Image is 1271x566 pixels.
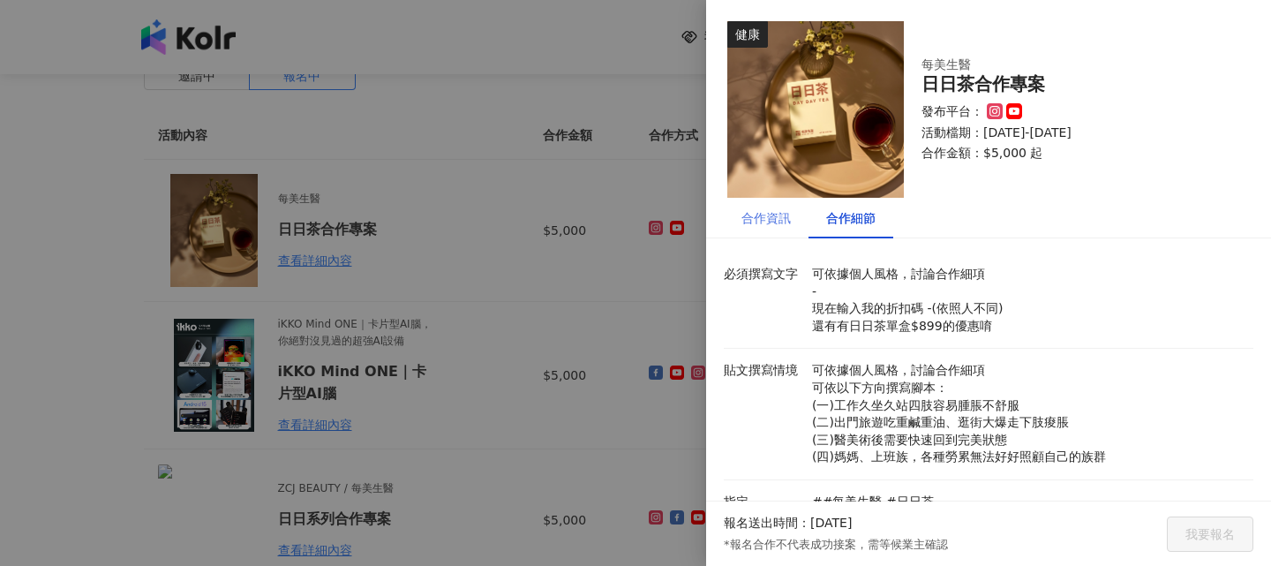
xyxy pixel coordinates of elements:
[724,515,852,532] p: 報名送出時間：[DATE]
[724,537,948,553] p: *報名合作不代表成功接案，需等候業主確認
[741,208,791,228] div: 合作資訊
[921,103,983,121] p: 發布平台：
[812,494,934,511] p: ##每美生醫 #日日茶
[812,266,1245,335] p: 可依據個人風格，討論合作細項 - 現在輸入我的折扣碼 -(依照人不同) 還有有日日茶單盒$899的優惠唷
[724,266,803,283] p: 必須撰寫文字
[1167,517,1253,552] button: 我要報名
[724,494,803,528] p: 指定 Hashtag
[727,21,904,198] img: 日日茶
[727,21,768,48] div: 健康
[724,362,803,380] p: 貼文撰寫情境
[812,362,1245,466] p: 可依據個人風格，討論合作細項 可依以下方向撰寫腳本： (一)工作久坐久站四肢容易腫脹不舒服 (二)出門旅遊吃重鹹重油、逛街大爆走下肢痠脹 (三)醫美術後需要快速回到完美狀態 (四)媽媽、上班族，...
[826,208,876,228] div: 合作細節
[921,57,1204,74] div: 每美生醫
[921,145,1232,162] p: 合作金額： $5,000 起
[921,74,1232,94] div: 日日茶合作專案
[921,125,1232,142] p: 活動檔期：[DATE]-[DATE]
